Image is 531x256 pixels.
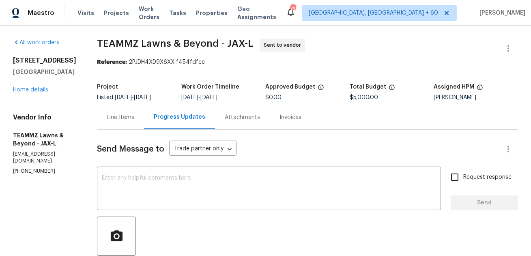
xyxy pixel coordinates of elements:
h5: [GEOGRAPHIC_DATA] [13,68,77,76]
span: Visits [77,9,94,17]
span: TEAMMZ Lawns & Beyond - JAX-L [97,39,253,48]
div: 2PJDH4XD9X6XX-f454fdfee [97,58,518,66]
h5: TEAMMZ Lawns & Beyond - JAX-L [13,131,77,148]
span: - [181,95,217,100]
a: Home details [13,87,48,93]
div: Attachments [225,113,260,121]
span: Send Message to [97,145,164,153]
span: The hpm assigned to this work order. [477,84,483,95]
div: Invoices [279,113,301,121]
span: - [115,95,151,100]
div: Trade partner only [169,143,236,156]
span: The total cost of line items that have been proposed by Opendoor. This sum includes line items th... [389,84,395,95]
div: Progress Updates [154,113,205,121]
span: [PERSON_NAME] [476,9,525,17]
span: Maestro [28,9,54,17]
span: [DATE] [181,95,198,100]
h5: Total Budget [350,84,386,90]
span: Work Orders [139,5,159,21]
h5: Project [97,84,118,90]
div: [PERSON_NAME] [434,95,518,100]
p: [EMAIL_ADDRESS][DOMAIN_NAME] [13,151,77,165]
a: All work orders [13,40,59,46]
div: Line Items [107,113,134,121]
h2: [STREET_ADDRESS] [13,56,77,65]
span: $0.00 [265,95,282,100]
span: $5,000.00 [350,95,378,100]
p: [PHONE_NUMBER] [13,168,77,175]
h5: Work Order Timeline [181,84,239,90]
div: 761 [290,5,296,13]
h5: Approved Budget [265,84,315,90]
span: Geo Assignments [237,5,276,21]
span: [GEOGRAPHIC_DATA], [GEOGRAPHIC_DATA] + 60 [309,9,438,17]
span: [DATE] [134,95,151,100]
span: The total cost of line items that have been approved by both Opendoor and the Trade Partner. This... [318,84,324,95]
span: Request response [463,173,512,182]
span: [DATE] [200,95,217,100]
span: [DATE] [115,95,132,100]
span: Tasks [169,10,186,16]
h4: Vendor Info [13,113,77,121]
b: Reference: [97,59,127,65]
span: Properties [196,9,228,17]
h5: Assigned HPM [434,84,474,90]
span: Sent to vendor [264,41,304,49]
span: Listed [97,95,151,100]
span: Projects [104,9,129,17]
